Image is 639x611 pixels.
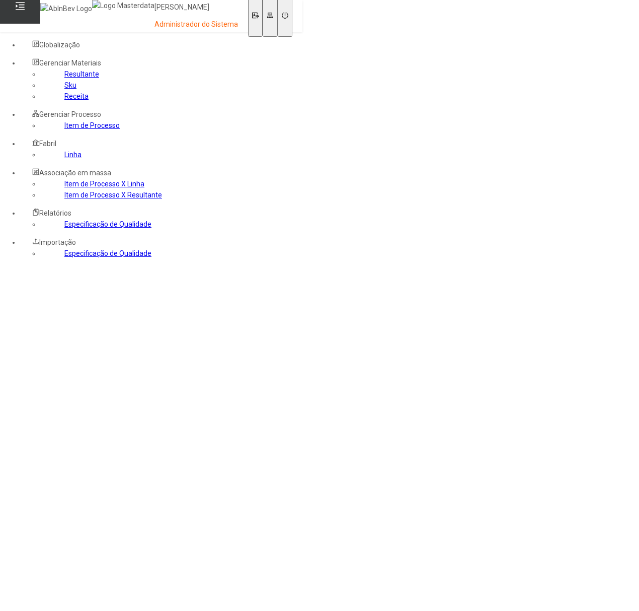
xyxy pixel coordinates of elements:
[39,59,101,67] span: Gerenciar Materiais
[64,249,151,257] a: Especificação de Qualidade
[64,180,144,188] a: Item de Processo X Linha
[64,220,151,228] a: Especificação de Qualidade
[154,3,238,13] p: [PERSON_NAME]
[39,169,111,177] span: Associação em massa
[39,209,71,217] span: Relatórios
[154,20,238,30] p: Administrador do Sistema
[64,81,76,89] a: Sku
[39,140,56,148] span: Fabril
[64,191,162,199] a: Item de Processo X Resultante
[40,3,92,14] img: AbInBev Logo
[39,238,76,246] span: Importação
[64,121,120,129] a: Item de Processo
[64,92,89,100] a: Receita
[64,151,82,159] a: Linha
[64,70,99,78] a: Resultante
[39,110,101,118] span: Gerenciar Processo
[39,41,80,49] span: Globalização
